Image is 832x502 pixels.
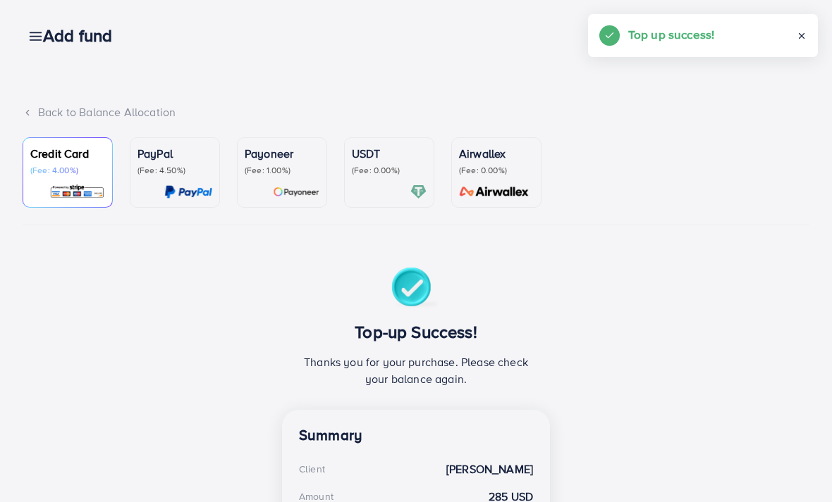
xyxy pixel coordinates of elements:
[164,184,212,200] img: card
[459,145,534,162] p: Airwallex
[391,268,441,310] img: success
[245,145,319,162] p: Payoneer
[299,462,325,476] div: Client
[772,439,821,491] iframe: Chat
[352,145,427,162] p: USDT
[137,145,212,162] p: PayPal
[30,165,105,176] p: (Fee: 4.00%)
[43,25,123,46] h3: Add fund
[455,184,534,200] img: card
[30,145,105,162] p: Credit Card
[245,165,319,176] p: (Fee: 1.00%)
[137,165,212,176] p: (Fee: 4.50%)
[273,184,319,200] img: card
[299,322,533,342] h3: Top-up Success!
[410,184,427,200] img: card
[299,353,533,387] p: Thanks you for your purchase. Please check your balance again.
[49,184,105,200] img: card
[459,165,534,176] p: (Fee: 0.00%)
[23,104,809,120] div: Back to Balance Allocation
[352,165,427,176] p: (Fee: 0.00%)
[299,427,533,444] h4: Summary
[446,461,533,477] strong: [PERSON_NAME]
[628,25,714,44] h5: Top up success!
